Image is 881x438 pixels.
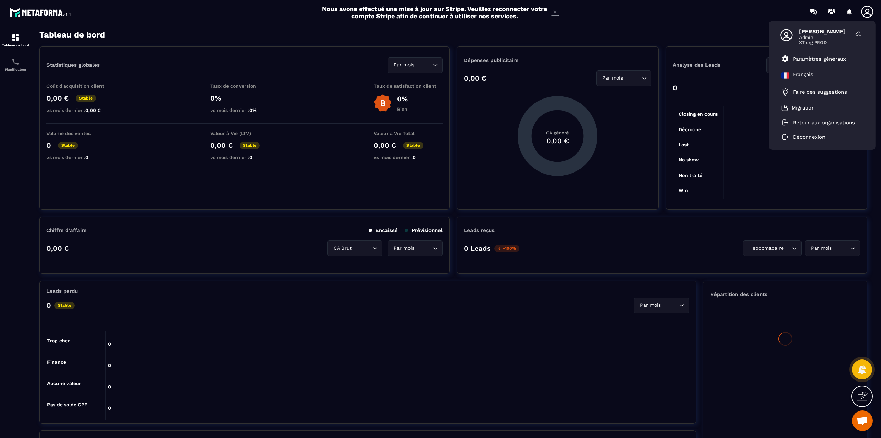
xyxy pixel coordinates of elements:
[2,67,29,71] p: Planificateur
[397,95,408,103] p: 0%
[249,155,252,160] span: 0
[46,62,100,68] p: Statistiques globales
[679,111,718,117] tspan: Closing en cours
[781,55,846,63] a: Paramètres généraux
[673,84,677,92] p: 0
[2,43,29,47] p: Tableau de bord
[416,244,431,252] input: Search for option
[2,28,29,52] a: formationformationTableau de bord
[210,107,279,113] p: vs mois dernier :
[416,61,431,69] input: Search for option
[46,107,115,113] p: vs mois dernier :
[392,244,416,252] span: Par mois
[397,106,408,112] p: Bien
[766,57,860,73] div: Search for option
[634,298,689,313] div: Search for option
[46,301,51,310] p: 0
[781,88,855,96] a: Faire des suggestions
[46,131,115,136] p: Volume des ventes
[2,52,29,76] a: schedulerschedulerPlanificateur
[388,57,443,73] div: Search for option
[11,33,20,42] img: formation
[85,155,88,160] span: 0
[679,188,688,193] tspan: Win
[596,70,651,86] div: Search for option
[374,131,443,136] p: Valeur à Vie Total
[47,359,66,365] tspan: Finance
[76,95,96,102] p: Stable
[374,155,443,160] p: vs mois dernier :
[10,6,72,19] img: logo
[46,227,87,233] p: Chiffre d’affaire
[464,244,491,252] p: 0 Leads
[464,74,486,82] p: 0,00 €
[353,244,371,252] input: Search for option
[793,89,847,95] p: Faire des suggestions
[413,155,416,160] span: 0
[809,244,833,252] span: Par mois
[793,119,855,126] p: Retour aux organisations
[679,173,702,178] tspan: Non traité
[747,244,785,252] span: Hebdomadaire
[805,240,860,256] div: Search for option
[601,74,625,82] span: Par mois
[625,74,640,82] input: Search for option
[322,5,548,20] h2: Nous avons effectué une mise à jour sur Stripe. Veuillez reconnecter votre compte Stripe afin de ...
[46,83,115,89] p: Coût d'acquisition client
[388,240,443,256] div: Search for option
[85,107,101,113] span: 0,00 €
[833,244,849,252] input: Search for option
[679,127,701,132] tspan: Décroché
[785,244,790,252] input: Search for option
[781,104,815,111] a: Migration
[793,71,813,80] p: Français
[327,240,382,256] div: Search for option
[403,142,423,149] p: Stable
[11,58,20,66] img: scheduler
[210,141,233,149] p: 0,00 €
[240,142,260,149] p: Stable
[494,245,519,252] p: -100%
[464,57,651,63] p: Dépenses publicitaire
[47,338,70,343] tspan: Trop cher
[392,61,416,69] span: Par mois
[743,240,802,256] div: Search for option
[369,227,398,233] p: Encaissé
[679,142,689,147] tspan: Lost
[210,155,279,160] p: vs mois dernier :
[210,83,279,89] p: Taux de conversion
[54,302,75,309] p: Stable
[852,410,873,431] a: Mở cuộc trò chuyện
[46,244,69,252] p: 0,00 €
[673,62,766,68] p: Analyse des Leads
[781,119,855,126] a: Retour aux organisations
[793,134,825,140] p: Déconnexion
[46,94,69,102] p: 0,00 €
[374,141,396,149] p: 0,00 €
[662,302,678,309] input: Search for option
[405,227,443,233] p: Prévisionnel
[792,105,815,111] p: Migration
[638,302,662,309] span: Par mois
[374,83,443,89] p: Taux de satisfaction client
[46,141,51,149] p: 0
[374,94,392,112] img: b-badge-o.b3b20ee6.svg
[464,227,495,233] p: Leads reçus
[210,131,279,136] p: Valeur à Vie (LTV)
[799,35,851,40] span: Admin
[799,28,851,35] span: [PERSON_NAME]
[793,56,846,62] p: Paramètres généraux
[332,244,353,252] span: CA Brut
[46,155,115,160] p: vs mois dernier :
[210,94,279,102] p: 0%
[47,402,87,407] tspan: Pas de solde CPF
[46,288,78,294] p: Leads perdu
[47,380,81,386] tspan: Aucune valeur
[679,157,699,163] tspan: No show
[39,30,105,40] h3: Tableau de bord
[249,107,257,113] span: 0%
[710,291,860,298] p: Répartition des clients
[799,40,851,45] span: XT org PROD
[58,142,78,149] p: Stable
